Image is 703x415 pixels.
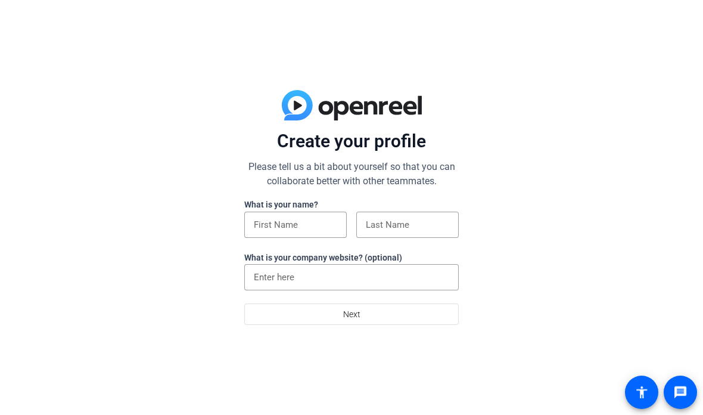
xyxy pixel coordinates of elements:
[366,218,449,232] input: Last Name
[244,130,459,153] p: Create your profile
[673,385,688,399] mat-icon: message
[254,218,337,232] input: First Name
[282,90,422,121] img: blue-gradient.svg
[244,253,402,262] label: What is your company website? (optional)
[634,385,649,399] mat-icon: accessibility
[244,160,459,188] p: Please tell us a bit about yourself so that you can collaborate better with other teammates.
[254,270,449,284] input: Enter here
[244,303,459,325] button: Next
[343,303,360,326] span: Next
[244,200,318,209] label: What is your name?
